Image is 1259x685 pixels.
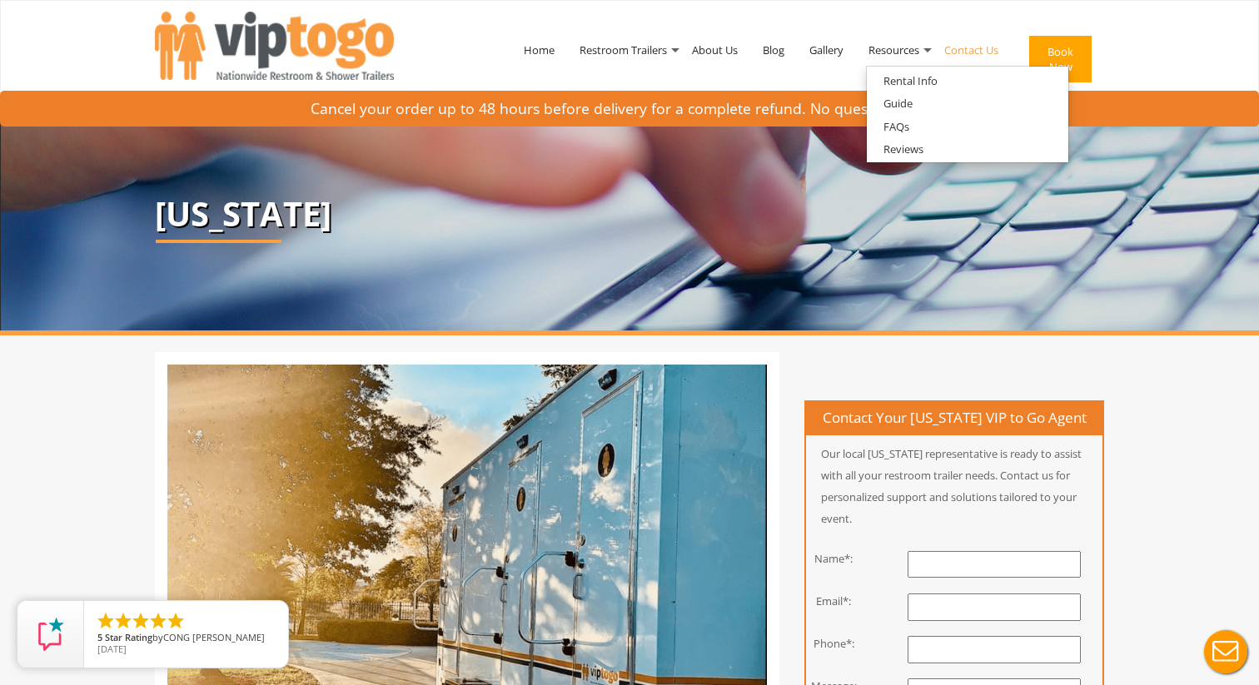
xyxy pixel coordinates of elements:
[567,7,679,93] a: Restroom Trailers
[1192,618,1259,685] button: Live Chat
[932,7,1011,93] a: Contact Us
[750,7,797,93] a: Blog
[794,593,874,609] div: Email*:
[105,631,152,643] span: Star Rating
[96,611,116,631] li: 
[97,633,275,644] span: by
[155,12,394,80] img: VIPTOGO
[867,71,954,92] a: Rental Info
[148,611,168,631] li: 
[163,631,265,643] span: CONG [PERSON_NAME]
[511,7,567,93] a: Home
[794,551,874,567] div: Name*:
[97,643,127,655] span: [DATE]
[1029,36,1092,82] button: Book Now
[679,7,750,93] a: About Us
[806,443,1102,529] p: Our local [US_STATE] representative is ready to assist with all your restroom trailer needs. Cont...
[806,402,1102,435] h4: Contact Your [US_STATE] VIP to Go Agent
[97,631,102,643] span: 5
[34,618,67,651] img: Review Rating
[867,93,929,114] a: Guide
[1011,7,1104,118] a: Book Now
[166,611,186,631] li: 
[797,7,856,93] a: Gallery
[867,139,940,160] a: Reviews
[155,196,1104,232] p: [US_STATE]
[113,611,133,631] li: 
[794,636,874,652] div: Phone*:
[856,7,932,93] a: Resources
[131,611,151,631] li: 
[867,117,926,137] a: FAQs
